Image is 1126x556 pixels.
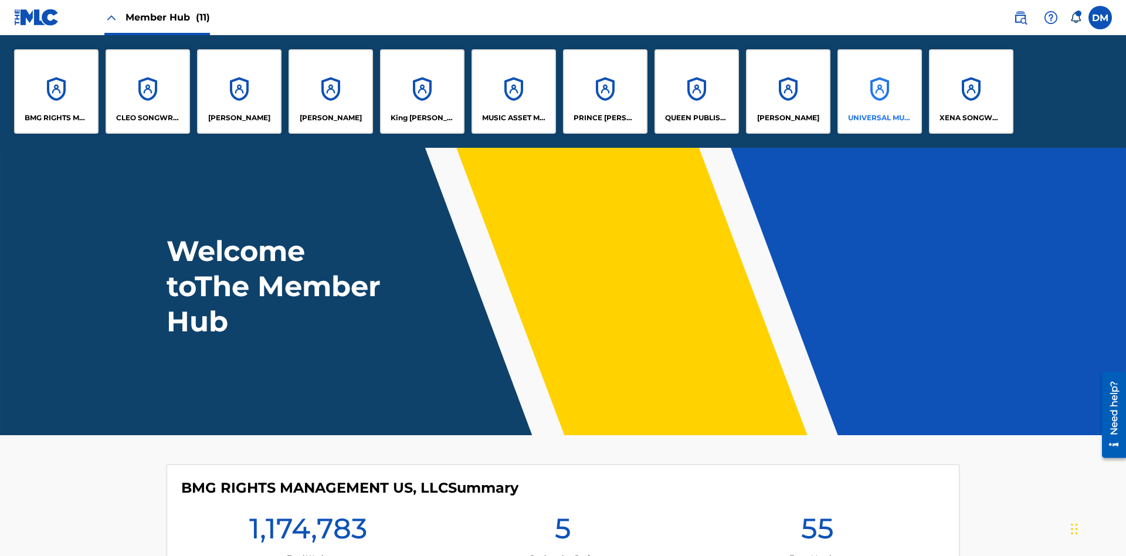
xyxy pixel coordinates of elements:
iframe: Resource Center [1093,368,1126,464]
a: AccountsPRINCE [PERSON_NAME] [563,49,647,134]
p: CLEO SONGWRITER [116,113,180,123]
span: (11) [196,12,210,23]
div: Help [1039,6,1063,29]
p: PRINCE MCTESTERSON [574,113,637,123]
p: UNIVERSAL MUSIC PUB GROUP [848,113,912,123]
div: Drag [1071,511,1078,547]
a: AccountsXENA SONGWRITER [929,49,1013,134]
p: QUEEN PUBLISHA [665,113,729,123]
p: XENA SONGWRITER [940,113,1003,123]
p: ELVIS COSTELLO [208,113,270,123]
img: search [1013,11,1027,25]
img: MLC Logo [14,9,59,26]
h1: 1,174,783 [249,511,367,553]
a: Accounts[PERSON_NAME] [289,49,373,134]
a: AccountsQUEEN PUBLISHA [654,49,739,134]
a: AccountsMUSIC ASSET MANAGEMENT (MAM) [472,49,556,134]
img: help [1044,11,1058,25]
iframe: Chat Widget [1067,500,1126,556]
p: RONALD MCTESTERSON [757,113,819,123]
a: Public Search [1009,6,1032,29]
img: Close [104,11,118,25]
span: Member Hub [126,11,210,24]
p: King McTesterson [391,113,455,123]
p: BMG RIGHTS MANAGEMENT US, LLC [25,113,89,123]
p: EYAMA MCSINGER [300,113,362,123]
h1: 5 [555,511,571,553]
h1: 55 [801,511,834,553]
div: Notifications [1070,12,1081,23]
a: AccountsCLEO SONGWRITER [106,49,190,134]
div: User Menu [1088,6,1112,29]
h4: BMG RIGHTS MANAGEMENT US, LLC [181,479,518,497]
a: Accounts[PERSON_NAME] [746,49,830,134]
a: AccountsKing [PERSON_NAME] [380,49,464,134]
a: Accounts[PERSON_NAME] [197,49,281,134]
a: AccountsBMG RIGHTS MANAGEMENT US, LLC [14,49,99,134]
p: MUSIC ASSET MANAGEMENT (MAM) [482,113,546,123]
h1: Welcome to The Member Hub [167,233,386,339]
a: AccountsUNIVERSAL MUSIC PUB GROUP [837,49,922,134]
